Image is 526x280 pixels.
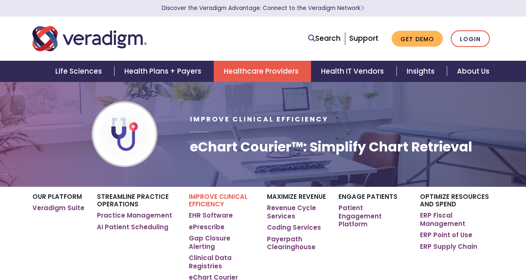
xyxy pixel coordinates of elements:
a: Coding Services [267,223,321,232]
a: Health IT Vendors [311,61,396,82]
a: Clinical Data Registries [189,254,255,270]
a: Payerpath Clearinghouse [267,235,326,251]
h1: eChart Courier™: Simplify Chart Retrieval [190,139,472,155]
a: Gap Closure Alerting [189,234,255,250]
a: Support [349,33,378,43]
a: ERP Fiscal Management [420,211,494,228]
a: ERP Point of Use [420,231,472,239]
img: Veradigm logo [32,25,147,52]
a: Life Sciences [45,61,114,82]
a: EHR Software [189,211,233,220]
a: Healthcare Providers [214,61,311,82]
a: Practice Management [97,211,172,220]
a: Veradigm Suite [32,204,84,212]
a: Patient Engagement Platform [338,204,407,228]
a: Get Demo [392,31,443,47]
a: ePrescribe [189,223,225,231]
a: Insights [397,61,447,82]
a: Revenue Cycle Services [267,204,326,220]
a: Login [451,30,490,47]
a: ERP Supply Chain [420,243,477,251]
a: Discover the Veradigm Advantage: Connect to the Veradigm NetworkLearn More [162,4,364,12]
a: Health Plans + Payers [114,61,214,82]
a: AI Patient Scheduling [97,223,168,231]
a: About Us [447,61,499,82]
span: Learn More [361,4,364,12]
span: Improve Clinical Efficiency [190,114,328,124]
a: Search [308,33,341,44]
